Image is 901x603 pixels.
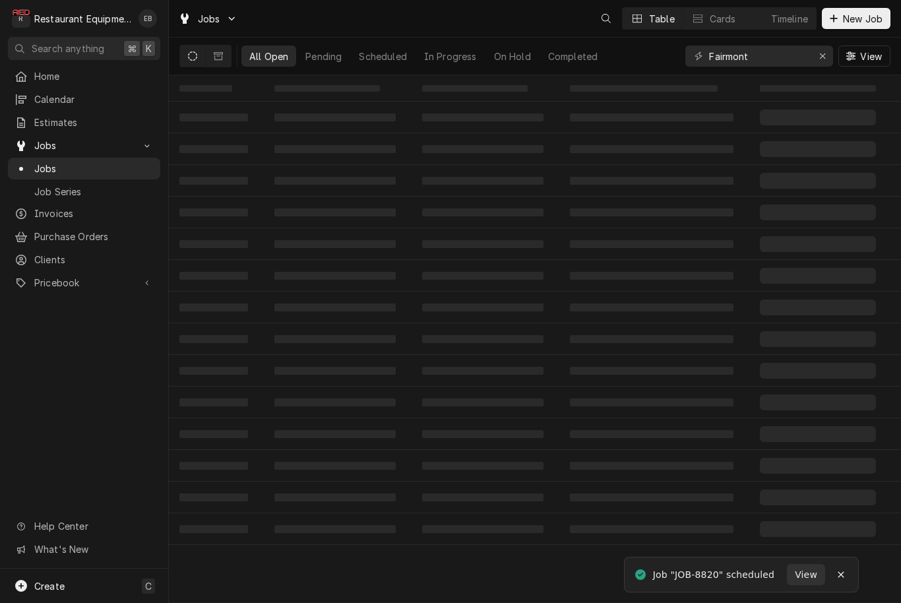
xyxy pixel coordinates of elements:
span: ‌ [274,462,396,470]
div: Cards [710,12,736,26]
span: ‌ [274,493,396,501]
span: Job Series [34,185,154,199]
span: ‌ [274,335,396,343]
span: Home [34,69,154,83]
span: ‌ [422,240,544,248]
span: ‌ [179,367,248,375]
span: View [857,49,885,63]
a: Go to Pricebook [8,272,160,294]
button: Erase input [812,46,833,67]
a: Estimates [8,111,160,133]
a: Calendar [8,88,160,110]
span: ‌ [760,521,876,537]
span: ‌ [570,430,733,438]
span: Pricebook [34,276,134,290]
span: ‌ [179,113,248,121]
div: On Hold [494,49,531,63]
button: View [787,564,825,585]
span: ‌ [274,398,396,406]
div: Timeline [771,12,808,26]
span: ‌ [422,335,544,343]
span: What's New [34,542,152,556]
span: ‌ [179,303,248,311]
span: ‌ [422,145,544,153]
span: ‌ [274,303,396,311]
a: Job Series [8,181,160,203]
div: Job "JOB-8820" scheduled [653,568,776,582]
span: ‌ [422,113,544,121]
a: Clients [8,249,160,270]
table: All Open Jobs List Loading [169,75,901,603]
span: ‌ [760,363,876,379]
span: ‌ [274,272,396,280]
span: ‌ [570,525,733,533]
span: ‌ [760,236,876,252]
span: New Job [840,12,885,26]
span: ‌ [422,208,544,216]
span: View [792,568,820,582]
div: Restaurant Equipment Diagnostics's Avatar [12,9,30,28]
div: All Open [249,49,288,63]
span: ‌ [274,240,396,248]
span: ‌ [422,525,544,533]
input: Keyword search [709,46,808,67]
span: ‌ [179,85,232,92]
button: New Job [822,8,890,29]
span: ‌ [422,272,544,280]
span: ‌ [274,113,396,121]
div: Restaurant Equipment Diagnostics [34,12,131,26]
span: ‌ [422,303,544,311]
span: ‌ [760,173,876,189]
span: ‌ [179,493,248,501]
span: Purchase Orders [34,230,154,243]
span: ‌ [179,398,248,406]
a: Home [8,65,160,87]
div: R [12,9,30,28]
span: ‌ [274,145,396,153]
span: ‌ [274,430,396,438]
span: Help Center [34,519,152,533]
span: Estimates [34,115,154,129]
span: ‌ [570,113,733,121]
a: Go to What's New [8,538,160,560]
span: ‌ [179,525,248,533]
div: Completed [548,49,598,63]
span: ‌ [179,335,248,343]
span: C [145,579,152,593]
span: ‌ [760,458,876,474]
span: ‌ [570,303,733,311]
span: ‌ [179,462,248,470]
span: ‌ [422,430,544,438]
span: ‌ [274,177,396,185]
span: ‌ [179,177,248,185]
span: ‌ [760,490,876,505]
span: ‌ [570,462,733,470]
span: K [146,42,152,55]
span: ‌ [760,268,876,284]
span: ‌ [274,208,396,216]
span: ‌ [179,272,248,280]
span: Jobs [34,162,154,175]
span: ‌ [570,493,733,501]
a: Jobs [8,158,160,179]
a: Go to Jobs [8,135,160,156]
span: ‌ [179,430,248,438]
span: ‌ [422,367,544,375]
button: View [838,46,890,67]
span: ‌ [179,208,248,216]
span: ‌ [274,525,396,533]
span: ⌘ [127,42,137,55]
span: ‌ [422,177,544,185]
span: ‌ [570,398,733,406]
span: ‌ [422,493,544,501]
div: Pending [305,49,342,63]
a: Invoices [8,203,160,224]
span: ‌ [570,335,733,343]
span: Calendar [34,92,154,106]
span: ‌ [570,177,733,185]
span: ‌ [179,145,248,153]
a: Go to Jobs [173,8,243,30]
div: Emily Bird's Avatar [139,9,157,28]
span: ‌ [422,85,528,92]
span: Create [34,581,65,592]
